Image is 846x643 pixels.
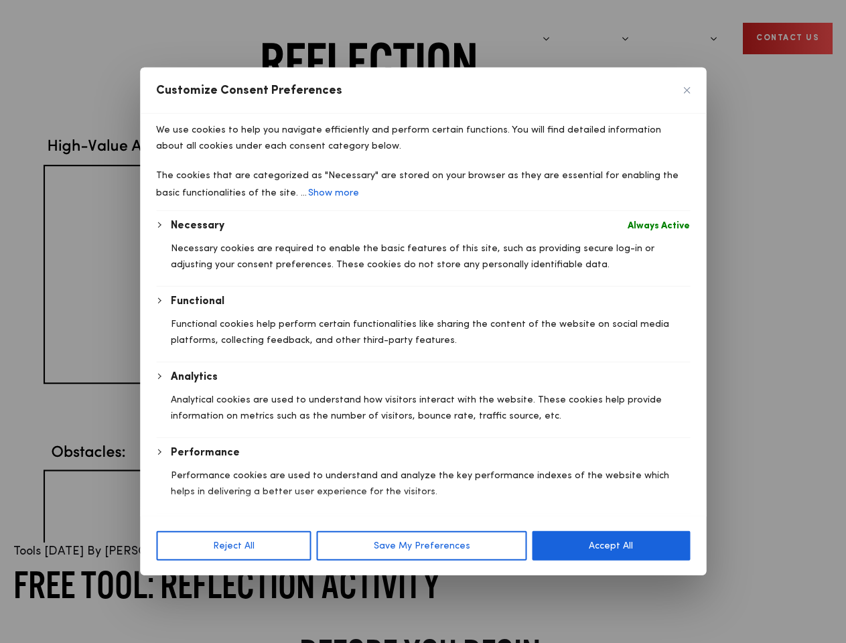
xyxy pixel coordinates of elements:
span: Always Active [628,218,690,234]
button: Reject All [156,531,311,561]
button: Functional [171,293,224,309]
p: The cookies that are categorized as "Necessary" are stored on your browser as they are essential ... [156,167,690,202]
p: Analytical cookies are used to understand how visitors interact with the website. These cookies h... [171,392,690,424]
p: We use cookies to help you navigate efficiently and perform certain functions. You will find deta... [156,122,690,154]
button: Show more [307,184,360,202]
button: Performance [171,445,240,461]
img: Close [683,87,690,94]
p: Functional cookies help perform certain functionalities like sharing the content of the website o... [171,316,690,348]
p: Performance cookies are used to understand and analyze the key performance indexes of the website... [171,468,690,500]
button: [cky_preference_close_label] [683,87,690,94]
button: Accept All [532,531,690,561]
p: Necessary cookies are required to enable the basic features of this site, such as providing secur... [171,240,690,273]
span: Customize Consent Preferences [156,82,342,98]
div: Customise Consent Preferences [140,68,706,575]
button: Analytics [171,369,218,385]
button: Necessary [171,218,224,234]
button: Save My Preferences [317,531,527,561]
